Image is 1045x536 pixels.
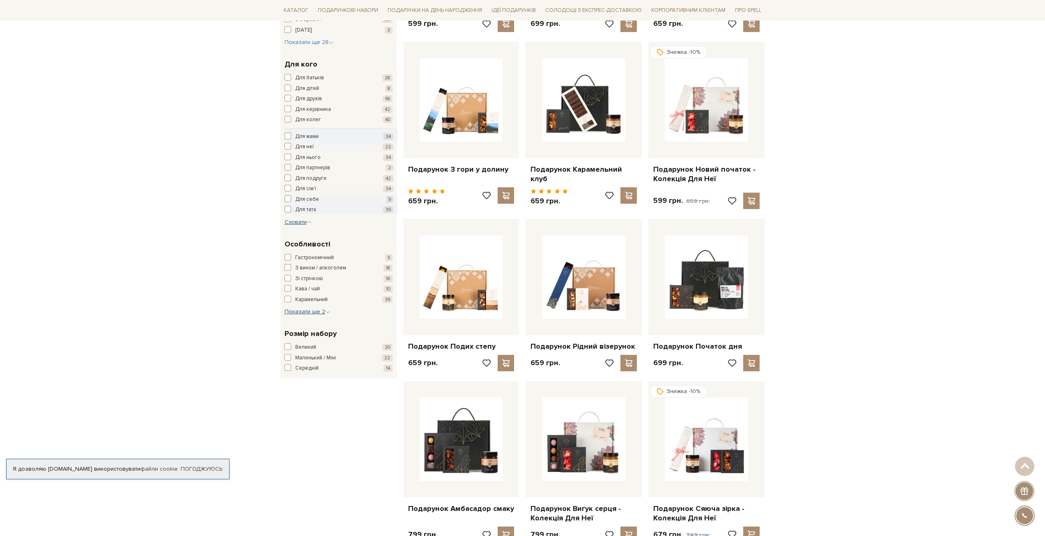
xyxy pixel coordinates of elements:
[280,4,312,17] a: Каталог
[295,74,324,82] span: Для батьків
[181,465,223,473] a: Погоджуюсь
[285,116,393,124] button: Для колег 40
[295,116,321,124] span: Для колег
[285,59,317,70] span: Для кого
[653,504,760,523] a: Подарунок Сяюча зірка - Колекція Для Неї
[285,133,393,141] button: Для мами 34
[285,164,393,172] button: Для партнерів 2
[384,265,393,271] span: 18
[285,95,393,103] button: Для друзів 56
[408,358,438,368] p: 659 грн.
[285,154,393,162] button: Для нього 34
[383,154,393,161] span: 34
[650,46,707,58] div: Знижка -10%
[285,296,393,304] button: Карамельний 39
[295,254,334,262] span: Гастрономічний
[531,196,568,206] p: 659 грн.
[383,116,393,123] span: 40
[488,4,539,17] a: Ідеї подарунків
[295,85,319,93] span: Для дітей
[285,354,393,362] button: Маленький / Міні 22
[285,74,393,82] button: Для батьків 28
[382,296,393,303] span: 39
[531,165,637,184] a: Подарунок Карамельний клуб
[295,264,346,272] span: З вином / алкоголем
[285,275,393,283] button: Зі стрічкою 16
[295,106,331,114] span: Для керівника
[295,196,319,204] span: Для себе
[295,133,319,141] span: Для мами
[531,19,560,28] p: 699 грн.
[295,185,316,193] span: Для сім'ї
[285,218,312,226] button: Сховати
[732,4,765,17] a: Про Spell
[384,365,393,372] span: 14
[295,164,330,172] span: Для партнерів
[295,364,319,373] span: Середній
[653,358,683,368] p: 699 грн.
[285,285,393,293] button: Кава / чай 10
[295,296,328,304] span: Карамельний
[285,38,333,46] button: Показати ще 28
[285,143,393,151] button: Для неї 22
[295,354,336,362] span: Маленький / Міні
[383,185,393,192] span: 34
[648,4,729,17] a: Корпоративним клієнтам
[285,196,393,204] button: Для себе 9
[408,19,438,28] p: 599 грн.
[7,465,229,473] div: Я дозволяю [DOMAIN_NAME] використовувати
[384,285,393,292] span: 10
[285,206,393,214] button: Для тата 35
[285,85,393,93] button: Для дітей 8
[295,175,326,183] span: Для подруги
[285,343,393,352] button: Великий 20
[295,95,322,103] span: Для друзів
[382,354,393,361] span: 22
[384,275,393,282] span: 16
[383,133,393,140] span: 34
[382,74,393,81] span: 28
[295,285,320,293] span: Кава / чай
[686,198,710,205] span: 659 грн.
[383,95,393,102] span: 56
[650,385,707,398] div: Знижка -10%
[531,342,637,351] a: Подарунок Рідний візерунок
[295,154,321,162] span: Для нього
[295,26,312,35] span: [DATE]
[382,106,393,113] span: 42
[383,175,393,182] span: 42
[285,106,393,114] button: Для керівника 42
[408,504,514,513] a: Подарунок Амбасадор смаку
[385,254,393,261] span: 5
[285,254,393,262] button: Гастрономічний 5
[383,206,393,213] span: 35
[531,358,560,368] p: 659 грн.
[285,308,330,315] span: Показати ще 2
[408,165,514,174] a: Подарунок З гори у долину
[382,344,393,351] span: 20
[285,264,393,272] button: З вином / алкоголем 18
[285,328,337,339] span: Розмір набору
[385,85,393,92] span: 8
[140,465,178,472] a: файли cookie
[542,3,645,17] a: Солодощі з експрес-доставкою
[295,206,316,214] span: Для тата
[295,143,314,151] span: Для неї
[385,27,393,34] span: 3
[285,239,330,250] span: Особливості
[384,4,485,17] a: Подарунки на День народження
[285,39,333,46] span: Показати ще 28
[653,342,760,351] a: Подарунок Початок дня
[285,185,393,193] button: Для сім'ї 34
[408,196,446,206] p: 659 грн.
[285,26,393,35] button: [DATE] 3
[295,343,316,352] span: Великий
[383,143,393,150] span: 22
[285,364,393,373] button: Середній 14
[285,175,393,183] button: Для подруги 42
[408,342,514,351] a: Подарунок Подих степу
[653,19,683,28] p: 659 грн.
[653,196,710,206] p: 599 грн.
[285,219,312,225] span: Сховати
[531,504,637,523] a: Подарунок Вигук серця - Колекція Для Неї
